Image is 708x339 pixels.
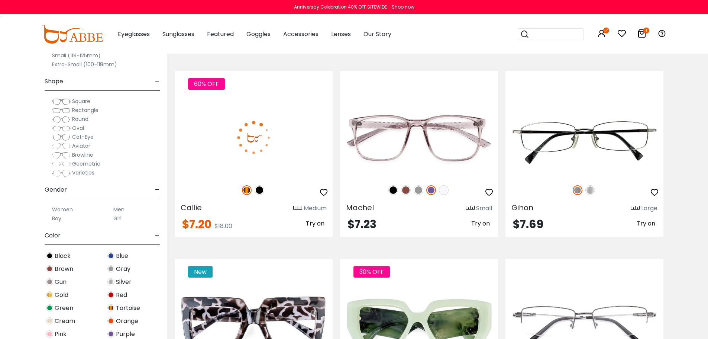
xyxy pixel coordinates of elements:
img: Gun Gihon - Metal ,Adjust Nose Pads [505,98,663,177]
span: Black [55,252,71,260]
img: size ruler [466,205,475,211]
span: Red [116,291,127,300]
img: Gray [414,185,423,195]
span: Sunglasses [162,30,194,38]
img: Round.png [52,116,71,123]
img: Brown [401,185,411,195]
span: Round [72,115,88,123]
img: Cat-Eye.png [52,134,71,141]
span: Eyeglasses [118,30,150,38]
img: Tortoise [242,185,252,195]
img: Gun [573,185,582,195]
img: Square.png [52,98,71,105]
span: Try on [471,219,490,228]
span: Orange [116,317,138,326]
div: Large [641,204,657,213]
img: Red [107,291,114,298]
span: Color [45,227,61,244]
img: Gold [46,291,53,298]
span: 30% OFF [353,266,390,278]
span: $7.23 [347,216,376,232]
img: Purple [426,185,436,195]
img: Purple [107,330,114,338]
img: Black [255,185,264,195]
img: Varieties.png [52,169,71,177]
img: Geometric.png [52,160,71,168]
button: Try on [304,219,327,228]
span: Gold [55,291,68,300]
label: Women [52,205,73,214]
span: Goggles [246,30,271,38]
span: - [155,181,160,199]
a: 1 [637,31,646,39]
span: Featured [207,30,234,38]
i: 1 [643,28,649,33]
span: Cat-Eye [72,133,94,141]
img: Gun [46,278,53,285]
label: Extra-Small (100-118mm) [52,60,117,69]
a: Purple Machel - TR ,Universal Bridge Fit [340,98,498,177]
img: Black [46,252,53,259]
img: Cream [46,317,53,324]
span: Our Story [363,30,391,38]
span: Cream [55,317,75,326]
label: Girl [113,214,122,223]
span: Geometric [72,160,100,167]
span: New [188,266,213,278]
img: Orange [107,317,114,324]
button: Try on [469,219,492,228]
span: 60% OFF [188,78,225,90]
span: - [155,227,160,244]
img: Silver [107,278,114,285]
span: Oval [72,124,84,132]
span: Aviator [72,142,90,150]
span: Gender [45,181,67,199]
div: Anniversay Celebration 40% OFF SITEWIDE [294,4,387,10]
label: Men [113,205,125,214]
span: Machel [346,202,374,213]
img: Brown [46,265,53,272]
span: Silver [116,278,132,287]
label: Boy [52,214,61,223]
img: Aviator.png [52,143,71,150]
span: Gun [55,278,67,287]
span: Tortoise [116,304,140,313]
div: Medium [304,204,327,213]
span: Shape [45,73,63,90]
img: Browline.png [52,151,71,159]
span: - [155,73,160,90]
img: abbeglasses.com [42,25,103,44]
img: Translucent [439,185,449,195]
span: Varieties [72,169,94,176]
label: Small (119-125mm) [52,51,101,60]
span: Purple [116,330,135,339]
span: Accessories [283,30,319,38]
span: $7.20 [182,216,211,232]
span: Gray [116,265,130,274]
span: Green [55,304,73,313]
span: Gihon [511,202,533,213]
div: Small [476,204,492,213]
img: Tortoise Callie - Combination ,Universal Bridge Fit [175,98,333,177]
img: Green [46,304,53,311]
a: Shop now [388,4,414,10]
span: Try on [637,219,655,228]
div: Shop now [392,4,414,10]
img: Black [388,185,398,195]
span: Blue [116,252,128,260]
span: Rectangle [72,106,98,114]
img: Silver [585,185,595,195]
img: Tortoise [107,304,114,311]
img: size ruler [293,205,302,211]
span: Callie [181,202,202,213]
span: Try on [306,219,324,228]
span: Brown [55,265,73,274]
span: Browline [72,151,93,159]
span: $18.00 [214,222,232,230]
span: Square [72,97,90,105]
span: Lenses [331,30,351,38]
img: Gray [107,265,114,272]
span: Pink [55,330,67,339]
